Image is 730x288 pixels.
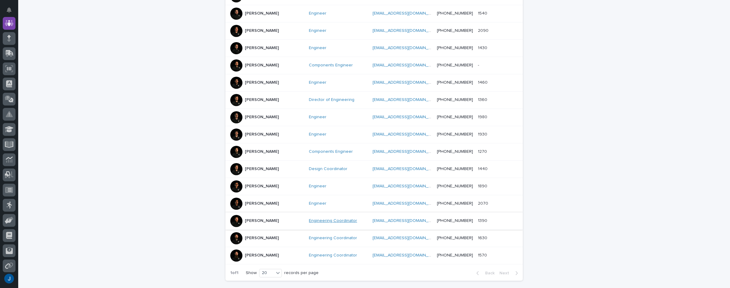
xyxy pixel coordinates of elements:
[437,253,473,257] a: [PHONE_NUMBER]
[245,97,279,102] p: [PERSON_NAME]
[245,132,279,137] p: [PERSON_NAME]
[478,62,480,68] p: -
[478,165,489,172] p: 1440
[478,183,488,189] p: 1890
[8,7,15,17] div: Notifications
[478,200,489,206] p: 2070
[309,80,326,85] a: Engineer
[225,39,523,57] tr: [PERSON_NAME]Engineer [EMAIL_ADDRESS][DOMAIN_NAME] [PHONE_NUMBER]14301430
[373,98,441,102] a: [EMAIL_ADDRESS][DOMAIN_NAME]
[373,167,441,171] a: [EMAIL_ADDRESS][DOMAIN_NAME]
[437,219,473,223] a: [PHONE_NUMBER]
[225,143,523,160] tr: [PERSON_NAME]Components Engineer [EMAIL_ADDRESS][DOMAIN_NAME] [PHONE_NUMBER]12701270
[245,80,279,85] p: [PERSON_NAME]
[245,166,279,172] p: [PERSON_NAME]
[373,80,441,85] a: [EMAIL_ADDRESS][DOMAIN_NAME]
[478,10,488,16] p: 1540
[437,11,473,15] a: [PHONE_NUMBER]
[437,201,473,206] a: [PHONE_NUMBER]
[245,236,279,241] p: [PERSON_NAME]
[309,63,353,68] a: Components Engineer
[373,28,441,33] a: [EMAIL_ADDRESS][DOMAIN_NAME]
[225,57,523,74] tr: [PERSON_NAME]Components Engineer [EMAIL_ADDRESS][DOMAIN_NAME] [PHONE_NUMBER]--
[225,160,523,178] tr: [PERSON_NAME]Design Coordinator [EMAIL_ADDRESS][DOMAIN_NAME] [PHONE_NUMBER]14401440
[309,45,326,51] a: Engineer
[373,236,441,240] a: [EMAIL_ADDRESS][DOMAIN_NAME]
[478,148,488,154] p: 1270
[225,247,523,264] tr: [PERSON_NAME]Engineering Coordinator [EMAIL_ADDRESS][DOMAIN_NAME] [PHONE_NUMBER]15701570
[225,195,523,212] tr: [PERSON_NAME]Engineer [EMAIL_ADDRESS][DOMAIN_NAME] [PHONE_NUMBER]20702070
[373,219,441,223] a: [EMAIL_ADDRESS][DOMAIN_NAME]
[373,149,441,154] a: [EMAIL_ADDRESS][DOMAIN_NAME]
[284,270,319,276] p: records per page
[437,115,473,119] a: [PHONE_NUMBER]
[437,236,473,240] a: [PHONE_NUMBER]
[245,63,279,68] p: [PERSON_NAME]
[309,11,326,16] a: Engineer
[373,201,441,206] a: [EMAIL_ADDRESS][DOMAIN_NAME]
[309,236,357,241] a: Engineering Coordinator
[245,149,279,154] p: [PERSON_NAME]
[437,63,473,67] a: [PHONE_NUMBER]
[245,115,279,120] p: [PERSON_NAME]
[373,253,441,257] a: [EMAIL_ADDRESS][DOMAIN_NAME]
[3,4,15,16] button: Notifications
[373,132,441,136] a: [EMAIL_ADDRESS][DOMAIN_NAME]
[373,184,441,188] a: [EMAIL_ADDRESS][DOMAIN_NAME]
[245,11,279,16] p: [PERSON_NAME]
[373,46,441,50] a: [EMAIL_ADDRESS][DOMAIN_NAME]
[309,253,357,258] a: Engineering Coordinator
[373,115,441,119] a: [EMAIL_ADDRESS][DOMAIN_NAME]
[245,218,279,223] p: [PERSON_NAME]
[309,28,326,33] a: Engineer
[246,270,257,276] p: Show
[309,184,326,189] a: Engineer
[225,126,523,143] tr: [PERSON_NAME]Engineer [EMAIL_ADDRESS][DOMAIN_NAME] [PHONE_NUMBER]19301930
[478,113,488,120] p: 1980
[3,272,15,285] button: users-avatar
[478,131,488,137] p: 1930
[437,132,473,136] a: [PHONE_NUMBER]
[309,97,354,102] a: Director of Engineering
[309,115,326,120] a: Engineer
[437,80,473,85] a: [PHONE_NUMBER]
[309,149,353,154] a: Components Engineer
[482,271,495,275] span: Back
[225,178,523,195] tr: [PERSON_NAME]Engineer [EMAIL_ADDRESS][DOMAIN_NAME] [PHONE_NUMBER]18901890
[309,166,347,172] a: Design Coordinator
[225,109,523,126] tr: [PERSON_NAME]Engineer [EMAIL_ADDRESS][DOMAIN_NAME] [PHONE_NUMBER]19801980
[245,253,279,258] p: [PERSON_NAME]
[437,28,473,33] a: [PHONE_NUMBER]
[478,252,488,258] p: 1570
[478,27,490,33] p: 2090
[225,266,243,280] p: 1 of 1
[497,270,523,276] button: Next
[225,22,523,39] tr: [PERSON_NAME]Engineer [EMAIL_ADDRESS][DOMAIN_NAME] [PHONE_NUMBER]20902090
[373,63,441,67] a: [EMAIL_ADDRESS][DOMAIN_NAME]
[478,234,488,241] p: 1630
[478,44,488,51] p: 1430
[478,217,488,223] p: 1390
[471,270,497,276] button: Back
[437,167,473,171] a: [PHONE_NUMBER]
[437,46,473,50] a: [PHONE_NUMBER]
[373,11,441,15] a: [EMAIL_ADDRESS][DOMAIN_NAME]
[499,271,513,275] span: Next
[437,149,473,154] a: [PHONE_NUMBER]
[309,201,326,206] a: Engineer
[309,218,357,223] a: Engineering Coordinator
[437,98,473,102] a: [PHONE_NUMBER]
[259,270,274,276] div: 20
[245,184,279,189] p: [PERSON_NAME]
[225,229,523,247] tr: [PERSON_NAME]Engineering Coordinator [EMAIL_ADDRESS][DOMAIN_NAME] [PHONE_NUMBER]16301630
[225,74,523,91] tr: [PERSON_NAME]Engineer [EMAIL_ADDRESS][DOMAIN_NAME] [PHONE_NUMBER]14601460
[478,96,488,102] p: 1360
[225,91,523,109] tr: [PERSON_NAME]Director of Engineering [EMAIL_ADDRESS][DOMAIN_NAME] [PHONE_NUMBER]13601360
[245,201,279,206] p: [PERSON_NAME]
[309,132,326,137] a: Engineer
[225,5,523,22] tr: [PERSON_NAME]Engineer [EMAIL_ADDRESS][DOMAIN_NAME] [PHONE_NUMBER]15401540
[478,79,489,85] p: 1460
[245,28,279,33] p: [PERSON_NAME]
[437,184,473,188] a: [PHONE_NUMBER]
[225,212,523,229] tr: [PERSON_NAME]Engineering Coordinator [EMAIL_ADDRESS][DOMAIN_NAME] [PHONE_NUMBER]13901390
